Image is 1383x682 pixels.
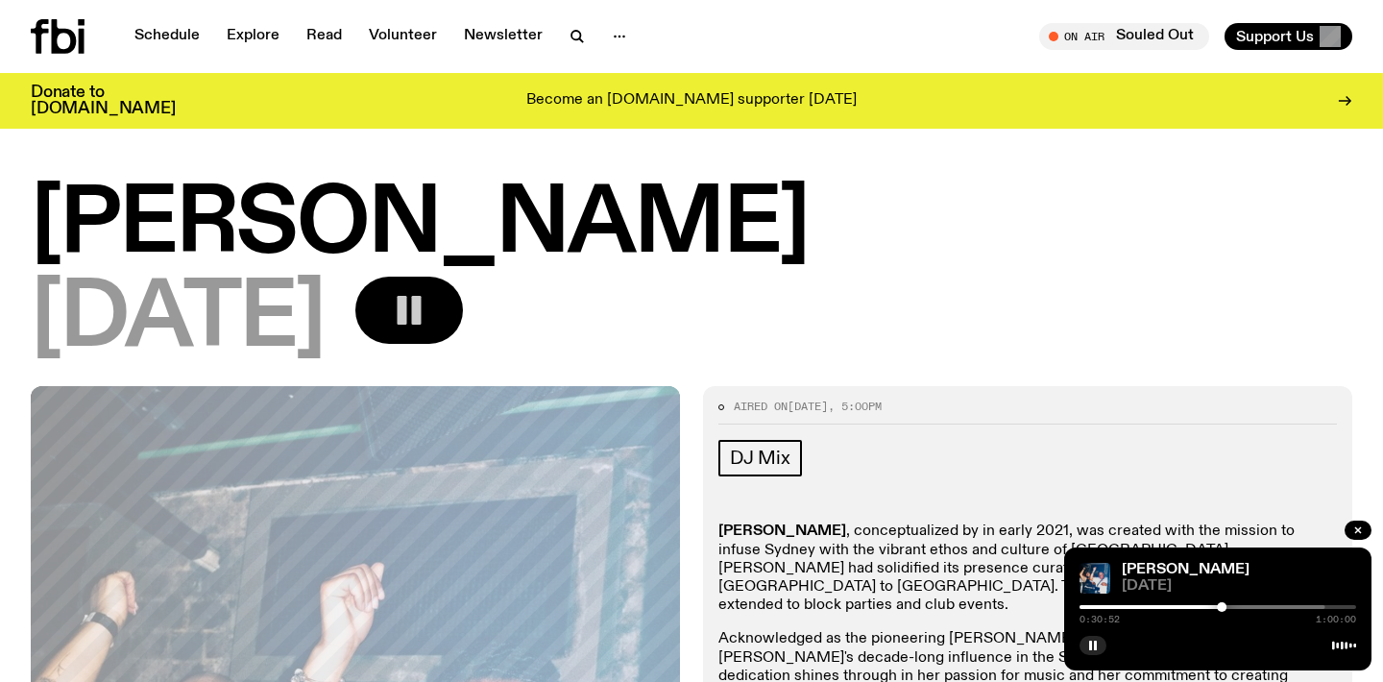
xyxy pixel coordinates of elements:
[718,524,846,539] strong: [PERSON_NAME]
[31,277,325,363] span: [DATE]
[215,23,291,50] a: Explore
[1080,615,1120,624] span: 0:30:52
[1225,23,1352,50] button: Support Us
[31,85,176,117] h3: Donate to [DOMAIN_NAME]
[734,399,788,414] span: Aired on
[718,523,1337,615] p: , conceptualized by in early 2021, was created with the mission to infuse Sydney with the vibrant...
[828,399,882,414] span: , 5:00pm
[1060,29,1200,43] span: Tune in live
[1039,23,1209,50] button: On AirSouled Out
[1122,579,1356,594] span: [DATE]
[123,23,211,50] a: Schedule
[31,183,1352,269] h1: [PERSON_NAME]
[526,92,857,110] p: Become an [DOMAIN_NAME] supporter [DATE]
[730,448,790,469] span: DJ Mix
[1236,28,1314,45] span: Support Us
[1122,562,1250,577] a: [PERSON_NAME]
[718,440,802,476] a: DJ Mix
[357,23,449,50] a: Volunteer
[452,23,554,50] a: Newsletter
[1316,615,1356,624] span: 1:00:00
[788,399,828,414] span: [DATE]
[295,23,353,50] a: Read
